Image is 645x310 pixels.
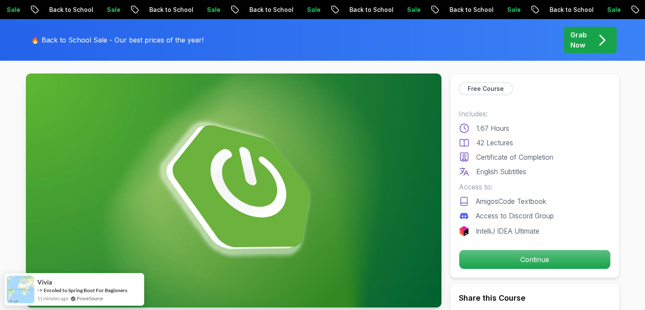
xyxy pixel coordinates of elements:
a: ProveSource [77,295,103,302]
span: Vivia [37,279,52,286]
img: spring-boot-for-beginners_thumbnail [26,73,441,307]
p: Grab Now [570,30,587,50]
p: English Subtitles [476,166,526,177]
p: Back to School [219,6,276,14]
p: Back to School [519,6,577,14]
p: IntelliJ IDEA Ultimate [476,226,539,236]
p: AmigosCode Textbook [476,196,546,206]
p: Sale [577,6,604,14]
p: Access to: [459,182,611,192]
p: Includes: [459,109,611,119]
p: 1.67 Hours [476,123,509,133]
p: Back to School [419,6,477,14]
a: Enroled to Spring Boot For Beginners [44,287,127,294]
p: Sale [176,6,204,14]
p: Free Course [468,85,504,93]
p: Access to Discord Group [476,211,554,221]
p: Sale [76,6,103,14]
p: Back to School [319,6,377,14]
p: Sale [477,6,504,14]
span: -> [37,287,43,293]
img: provesource social proof notification image [7,276,34,303]
p: Sale [276,6,304,14]
p: Back to School [119,6,176,14]
span: 11 minutes ago [37,295,68,302]
h2: Share this Course [459,292,611,304]
p: Certificate of Completion [476,152,553,162]
img: jetbrains logo [459,226,469,236]
p: 42 Lectures [476,138,513,148]
p: Sale [377,6,404,14]
p: Back to School [19,6,76,14]
p: 🔥 Back to School Sale - Our best prices of the year! [31,35,204,45]
p: Continue [459,250,610,269]
button: Continue [459,250,611,269]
